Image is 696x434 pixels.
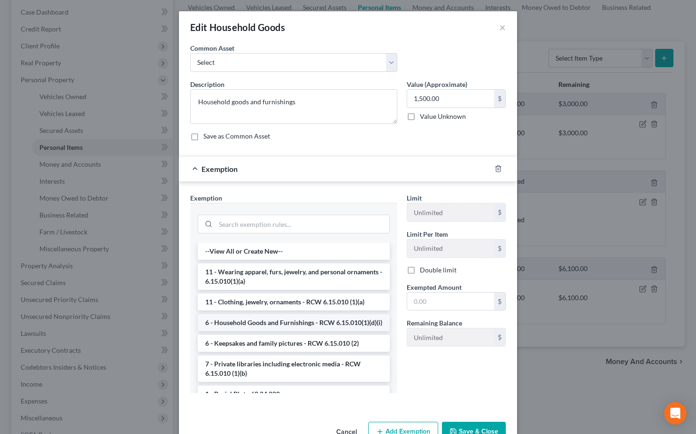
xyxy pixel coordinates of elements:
span: Exemption [190,194,222,202]
div: $ [494,328,505,346]
div: $ [494,90,505,108]
label: Save as Common Asset [203,132,270,141]
span: Description [190,80,224,88]
li: 11 - Wearing apparel, furs, jewelry, and personal ornaments - 6.15.010(1)(a) [198,263,390,290]
label: Value (Approximate) [407,79,467,89]
button: × [499,22,506,33]
div: $ [494,293,505,310]
div: $ [494,240,505,257]
input: Search exemption rules... [216,215,389,233]
li: --View All or Create New-- [198,243,390,260]
span: Exemption [201,164,238,173]
input: 0.00 [407,90,494,108]
li: 6 - Household Goods and Furnishings - RCW 6.15.010(1)(d)(i) [198,314,390,331]
label: Limit Per Item [407,229,448,239]
label: Remaining Balance [407,318,462,328]
span: Limit [407,194,422,202]
input: -- [407,203,494,221]
label: Value Unknown [420,112,466,121]
label: Common Asset [190,43,234,53]
li: 6 - Keepsakes and family pictures - RCW 6.15.010 (2) [198,335,390,352]
input: -- [407,328,494,346]
div: $ [494,203,505,221]
label: Double limit [420,265,456,275]
li: 11 - Clothing, jewelry, ornaments - RCW 6.15.010 (1)(a) [198,294,390,310]
div: Open Intercom Messenger [664,402,687,425]
div: Edit Household Goods [190,21,285,34]
span: Exempted Amount [407,283,462,291]
input: 0.00 [407,293,494,310]
input: -- [407,240,494,257]
li: 7 - Private libraries including electronic media - RCW 6.15.010 (1)(b) [198,356,390,382]
li: 1 - Burial Plot - 68.24.220 [198,386,390,403]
